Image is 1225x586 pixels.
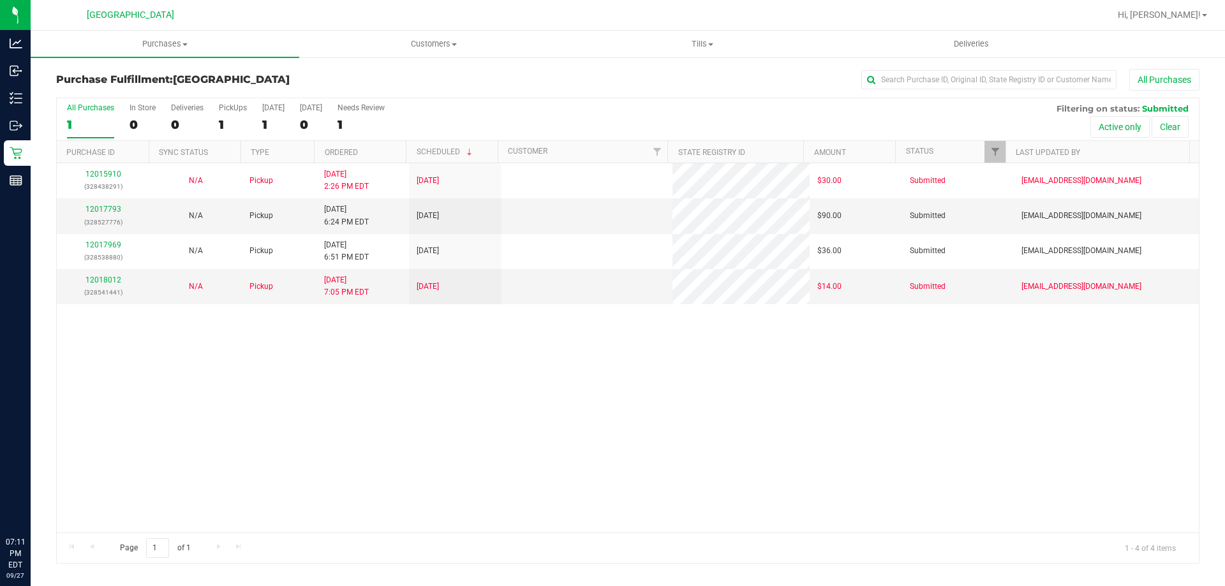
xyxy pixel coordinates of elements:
span: [GEOGRAPHIC_DATA] [87,10,174,20]
a: 12017793 [85,205,121,214]
p: 09/27 [6,571,25,580]
a: 12015910 [85,170,121,179]
span: [DATE] [417,281,439,293]
a: Amount [814,148,846,157]
span: Submitted [1142,103,1189,114]
span: Pickup [249,245,273,257]
span: [EMAIL_ADDRESS][DOMAIN_NAME] [1021,245,1141,257]
inline-svg: Retail [10,147,22,159]
span: $30.00 [817,175,842,187]
inline-svg: Inventory [10,92,22,105]
a: Status [906,147,933,156]
span: Page of 1 [109,538,201,558]
a: 12018012 [85,275,121,284]
p: (328538880) [64,251,142,263]
a: Tills [568,31,836,57]
div: Deliveries [171,103,204,112]
span: Not Applicable [189,211,203,220]
a: Type [251,148,269,157]
span: Pickup [249,210,273,222]
div: [DATE] [300,103,322,112]
a: Customers [299,31,568,57]
input: 1 [146,538,169,558]
h3: Purchase Fulfillment: [56,74,437,85]
button: N/A [189,175,203,187]
p: (328438291) [64,180,142,193]
span: $36.00 [817,245,842,257]
span: 1 - 4 of 4 items [1115,538,1186,557]
span: [DATE] 6:51 PM EDT [324,239,369,263]
span: Submitted [910,281,946,293]
span: $14.00 [817,281,842,293]
a: Filter [984,141,1006,163]
span: Hi, [PERSON_NAME]! [1118,10,1201,20]
span: [DATE] 6:24 PM EDT [324,203,369,228]
div: 0 [300,117,322,132]
a: 12017969 [85,240,121,249]
span: [DATE] [417,245,439,257]
div: 1 [219,117,247,132]
p: 07:11 PM EDT [6,536,25,571]
span: Pickup [249,175,273,187]
input: Search Purchase ID, Original ID, State Registry ID or Customer Name... [861,70,1117,89]
a: Last Updated By [1016,148,1080,157]
div: 1 [338,117,385,132]
span: [GEOGRAPHIC_DATA] [173,73,290,85]
div: 0 [171,117,204,132]
p: (328527776) [64,216,142,228]
span: Submitted [910,245,946,257]
span: Purchases [31,38,299,50]
span: Submitted [910,175,946,187]
span: [DATE] 7:05 PM EDT [324,274,369,298]
a: Purchase ID [66,148,115,157]
span: Not Applicable [189,176,203,185]
a: Purchases [31,31,299,57]
span: Tills [568,38,836,50]
button: All Purchases [1129,69,1199,91]
button: N/A [189,210,203,222]
span: Filtering on status: [1057,103,1140,114]
div: [DATE] [262,103,285,112]
span: [EMAIL_ADDRESS][DOMAIN_NAME] [1021,210,1141,222]
inline-svg: Outbound [10,119,22,132]
a: Scheduled [417,147,475,156]
a: Customer [508,147,547,156]
div: 1 [67,117,114,132]
div: 1 [262,117,285,132]
span: Pickup [249,281,273,293]
span: Not Applicable [189,282,203,291]
a: State Registry ID [678,148,745,157]
div: 0 [130,117,156,132]
span: Deliveries [937,38,1006,50]
span: [DATE] 2:26 PM EDT [324,168,369,193]
inline-svg: Analytics [10,37,22,50]
inline-svg: Inbound [10,64,22,77]
iframe: Resource center [13,484,51,522]
span: [DATE] [417,210,439,222]
span: [EMAIL_ADDRESS][DOMAIN_NAME] [1021,175,1141,187]
button: Active only [1090,116,1150,138]
div: All Purchases [67,103,114,112]
span: [EMAIL_ADDRESS][DOMAIN_NAME] [1021,281,1141,293]
span: Submitted [910,210,946,222]
a: Sync Status [159,148,208,157]
button: Clear [1152,116,1189,138]
p: (328541441) [64,286,142,298]
a: Ordered [325,148,358,157]
div: In Store [130,103,156,112]
button: N/A [189,281,203,293]
button: N/A [189,245,203,257]
a: Filter [646,141,667,163]
span: Customers [300,38,567,50]
div: Needs Review [338,103,385,112]
span: [DATE] [417,175,439,187]
span: $90.00 [817,210,842,222]
div: PickUps [219,103,247,112]
inline-svg: Reports [10,174,22,187]
a: Deliveries [837,31,1106,57]
span: Not Applicable [189,246,203,255]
